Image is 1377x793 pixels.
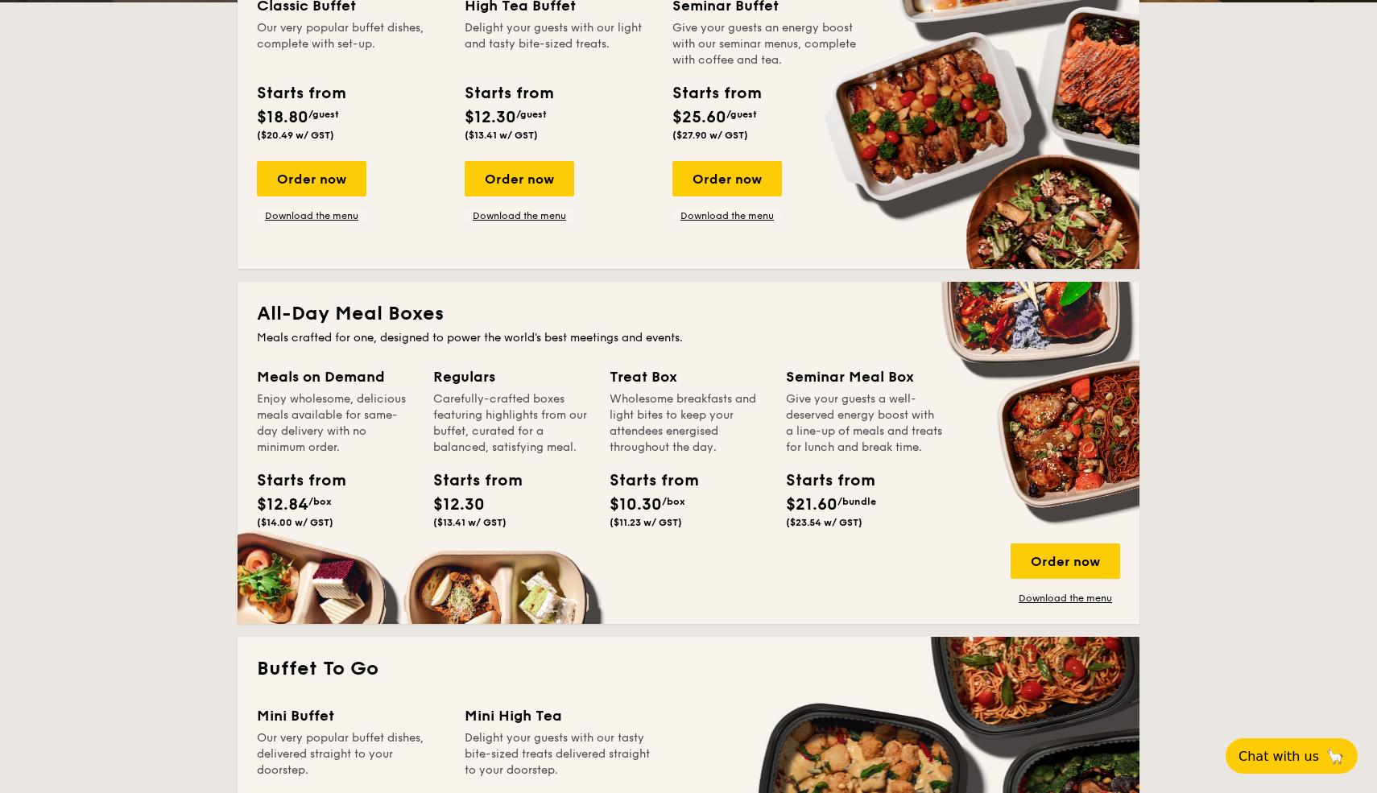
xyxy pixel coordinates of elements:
[610,469,682,493] div: Starts from
[672,108,726,127] span: $25.60
[1226,738,1358,774] button: Chat with us🦙
[610,391,767,456] div: Wholesome breakfasts and light bites to keep your attendees energised throughout the day.
[257,161,366,196] div: Order now
[433,366,590,388] div: Regulars
[257,517,333,528] span: ($14.00 w/ GST)
[257,495,308,514] span: $12.84
[257,730,445,779] div: Our very popular buffet dishes, delivered straight to your doorstep.
[662,496,685,507] span: /box
[726,109,757,120] span: /guest
[465,81,552,105] div: Starts from
[257,366,414,388] div: Meals on Demand
[433,517,507,528] span: ($13.41 w/ GST)
[516,109,547,120] span: /guest
[465,209,574,222] a: Download the menu
[465,20,653,68] div: Delight your guests with our light and tasty bite-sized treats.
[257,656,1120,682] h2: Buffet To Go
[1325,747,1345,766] span: 🦙
[257,330,1120,346] div: Meals crafted for one, designed to power the world's best meetings and events.
[786,469,858,493] div: Starts from
[786,517,862,528] span: ($23.54 w/ GST)
[257,469,329,493] div: Starts from
[1011,592,1120,605] a: Download the menu
[672,161,782,196] div: Order now
[308,496,332,507] span: /box
[610,495,662,514] span: $10.30
[308,109,339,120] span: /guest
[610,366,767,388] div: Treat Box
[672,81,760,105] div: Starts from
[786,366,943,388] div: Seminar Meal Box
[1238,749,1319,764] span: Chat with us
[257,209,366,222] a: Download the menu
[257,130,334,141] span: ($20.49 w/ GST)
[672,20,861,68] div: Give your guests an energy boost with our seminar menus, complete with coffee and tea.
[610,517,682,528] span: ($11.23 w/ GST)
[465,130,538,141] span: ($13.41 w/ GST)
[465,161,574,196] div: Order now
[257,108,308,127] span: $18.80
[786,391,943,456] div: Give your guests a well-deserved energy boost with a line-up of meals and treats for lunch and br...
[837,496,876,507] span: /bundle
[257,301,1120,327] h2: All-Day Meal Boxes
[433,391,590,456] div: Carefully-crafted boxes featuring highlights from our buffet, curated for a balanced, satisfying ...
[433,469,506,493] div: Starts from
[672,209,782,222] a: Download the menu
[672,130,748,141] span: ($27.90 w/ GST)
[465,704,653,727] div: Mini High Tea
[465,730,653,779] div: Delight your guests with our tasty bite-sized treats delivered straight to your doorstep.
[257,20,445,68] div: Our very popular buffet dishes, complete with set-up.
[1011,543,1120,579] div: Order now
[257,391,414,456] div: Enjoy wholesome, delicious meals available for same-day delivery with no minimum order.
[786,495,837,514] span: $21.60
[257,81,345,105] div: Starts from
[257,704,445,727] div: Mini Buffet
[433,495,485,514] span: $12.30
[465,108,516,127] span: $12.30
